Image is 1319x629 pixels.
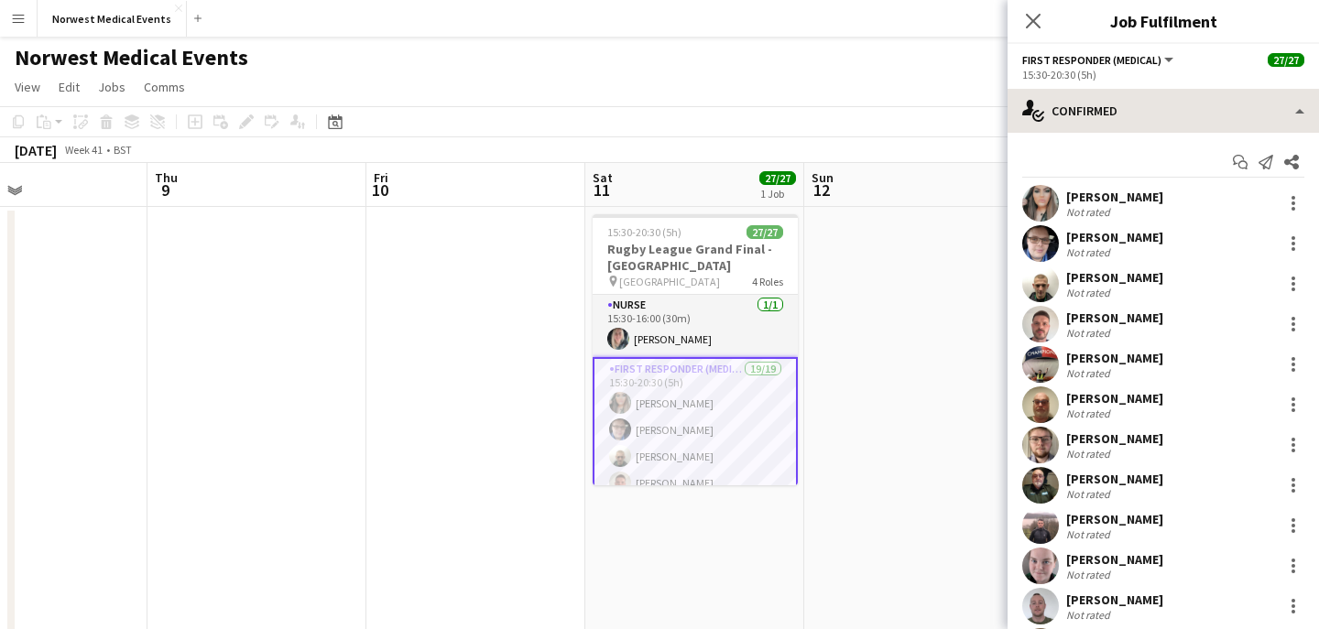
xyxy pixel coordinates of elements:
[809,179,834,201] span: 12
[144,79,185,95] span: Comms
[15,79,40,95] span: View
[759,171,796,185] span: 27/27
[91,75,133,99] a: Jobs
[1066,326,1114,340] div: Not rated
[1066,286,1114,299] div: Not rated
[38,1,187,37] button: Norwest Medical Events
[15,44,248,71] h1: Norwest Medical Events
[1066,430,1163,447] div: [PERSON_NAME]
[59,79,80,95] span: Edit
[374,169,388,186] span: Fri
[1066,568,1114,581] div: Not rated
[590,179,613,201] span: 11
[607,225,681,239] span: 15:30-20:30 (5h)
[7,75,48,99] a: View
[1066,591,1163,608] div: [PERSON_NAME]
[593,295,798,357] app-card-role: Nurse1/115:30-16:00 (30m)[PERSON_NAME]
[1066,269,1163,286] div: [PERSON_NAME]
[152,179,178,201] span: 9
[15,141,57,159] div: [DATE]
[1008,89,1319,133] div: Confirmed
[760,187,795,201] div: 1 Job
[60,143,106,157] span: Week 41
[98,79,125,95] span: Jobs
[1066,189,1163,205] div: [PERSON_NAME]
[1022,53,1176,67] button: First Responder (Medical)
[1022,53,1161,67] span: First Responder (Medical)
[1008,9,1319,33] h3: Job Fulfilment
[619,275,720,288] span: [GEOGRAPHIC_DATA]
[1066,245,1114,259] div: Not rated
[1066,309,1163,326] div: [PERSON_NAME]
[752,275,783,288] span: 4 Roles
[747,225,783,239] span: 27/27
[1066,447,1114,461] div: Not rated
[593,214,798,485] app-job-card: 15:30-20:30 (5h)27/27Rugby League Grand Final - [GEOGRAPHIC_DATA] [GEOGRAPHIC_DATA]4 RolesNurse1/...
[1066,366,1114,380] div: Not rated
[1066,407,1114,420] div: Not rated
[1066,608,1114,622] div: Not rated
[1066,229,1163,245] div: [PERSON_NAME]
[114,143,132,157] div: BST
[136,75,192,99] a: Comms
[1066,511,1163,527] div: [PERSON_NAME]
[812,169,834,186] span: Sun
[1022,68,1304,81] div: 15:30-20:30 (5h)
[593,241,798,274] h3: Rugby League Grand Final - [GEOGRAPHIC_DATA]
[51,75,87,99] a: Edit
[1268,53,1304,67] span: 27/27
[371,179,388,201] span: 10
[1066,471,1163,487] div: [PERSON_NAME]
[155,169,178,186] span: Thu
[1066,527,1114,541] div: Not rated
[1066,551,1163,568] div: [PERSON_NAME]
[1066,350,1163,366] div: [PERSON_NAME]
[593,169,613,186] span: Sat
[1066,390,1163,407] div: [PERSON_NAME]
[1066,487,1114,501] div: Not rated
[1066,205,1114,219] div: Not rated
